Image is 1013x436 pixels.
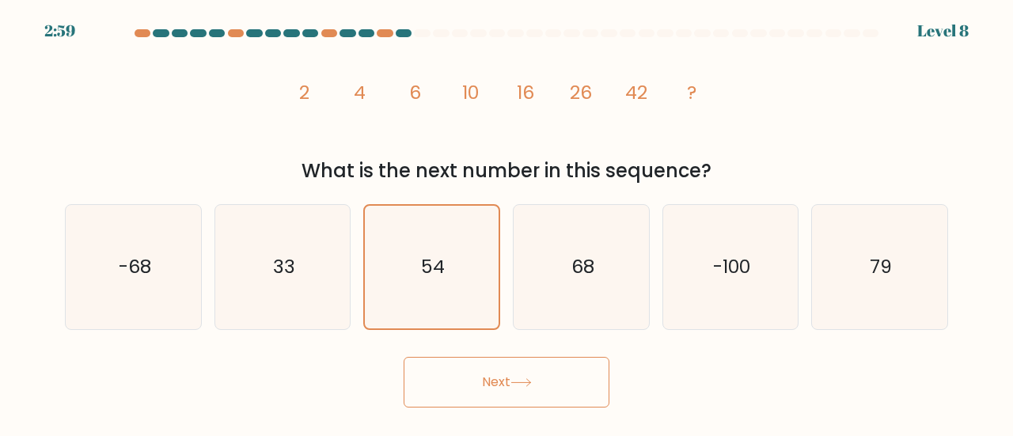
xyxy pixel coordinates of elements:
tspan: 42 [625,80,647,105]
text: -68 [118,253,150,279]
text: 68 [571,253,594,279]
text: 79 [870,253,892,279]
button: Next [404,357,609,408]
tspan: 4 [354,80,366,105]
div: 2:59 [44,19,75,43]
tspan: 26 [570,80,592,105]
div: What is the next number in this sequence? [74,157,939,185]
text: 33 [273,253,295,279]
text: 54 [421,254,445,279]
tspan: ? [687,80,696,105]
tspan: 10 [462,80,479,105]
text: -100 [713,253,750,279]
div: Level 8 [917,19,969,43]
tspan: 6 [409,80,421,105]
tspan: 16 [517,80,534,105]
tspan: 2 [299,80,309,105]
